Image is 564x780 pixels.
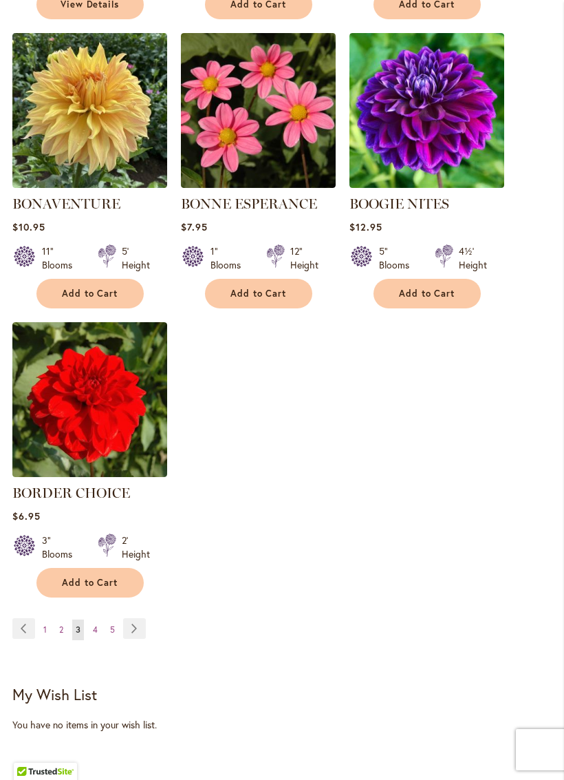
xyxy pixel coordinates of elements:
[12,509,41,523] span: $6.95
[12,33,167,188] img: Bonaventure
[181,178,336,191] a: BONNE ESPERANCE
[290,244,318,272] div: 12" Height
[110,624,115,635] span: 5
[379,244,418,272] div: 5" Blooms
[12,684,97,704] strong: My Wish List
[62,577,118,589] span: Add to Cart
[12,220,45,233] span: $10.95
[43,624,47,635] span: 1
[12,322,167,477] img: BORDER CHOICE
[89,620,101,640] a: 4
[12,467,167,480] a: BORDER CHOICE
[181,196,317,212] a: BONNE ESPERANCE
[93,624,98,635] span: 4
[181,33,336,188] img: BONNE ESPERANCE
[62,288,118,299] span: Add to Cart
[122,244,150,272] div: 5' Height
[12,718,552,732] div: You have no items in your wish list.
[459,244,487,272] div: 4½' Height
[12,485,130,501] a: BORDER CHOICE
[373,279,481,308] button: Add to Cart
[399,288,455,299] span: Add to Cart
[12,196,120,212] a: BONAVENTURE
[349,220,382,233] span: $12.95
[349,196,449,212] a: BOOGIE NITES
[349,178,504,191] a: BOOGIE NITES
[205,279,312,308] button: Add to Cart
[122,534,150,561] div: 2' Height
[42,244,81,272] div: 11" Blooms
[181,220,208,233] span: $7.95
[230,288,287,299] span: Add to Cart
[40,620,50,640] a: 1
[107,620,118,640] a: 5
[42,534,81,561] div: 3" Blooms
[59,624,63,635] span: 2
[36,568,144,598] button: Add to Cart
[36,279,144,308] button: Add to Cart
[210,244,250,272] div: 1" Blooms
[76,624,80,635] span: 3
[56,620,67,640] a: 2
[349,33,504,188] img: BOOGIE NITES
[12,178,167,191] a: Bonaventure
[10,731,49,770] iframe: Launch Accessibility Center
